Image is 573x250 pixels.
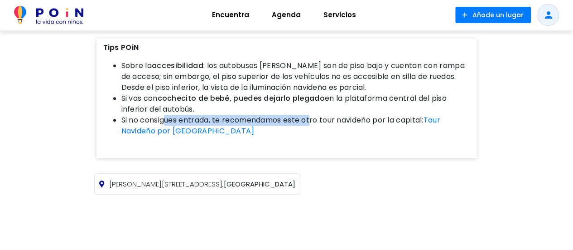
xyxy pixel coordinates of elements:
li: Si vas con en la plataforma central del piso inferior del autobús. [121,93,470,115]
span: Agenda [268,8,305,22]
li: Sobre la : los autobuses [PERSON_NAME] son de piso bajo y cuentan con rampa de acceso; sin embarg... [121,60,470,93]
strong: accesibilidad [152,60,203,71]
strong: cochecito de bebé, puedes dejarlo plegado [158,93,325,103]
span: Encuentra [208,8,253,22]
a: Servicios [312,4,367,26]
li: Si no consigues entrada, te recomendamos este otro tour navideño por la capital: [121,115,470,147]
span: [PERSON_NAME][STREET_ADDRESS], [109,179,224,189]
img: POiN [14,6,83,24]
span: [GEOGRAPHIC_DATA] [109,179,295,189]
button: Añade un lugar [455,7,531,23]
a: Agenda [260,4,312,26]
a: Tour Navideño por [GEOGRAPHIC_DATA] [121,115,440,136]
span: Servicios [319,8,360,22]
p: Tips POiN [103,42,470,53]
a: Encuentra [201,4,260,26]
